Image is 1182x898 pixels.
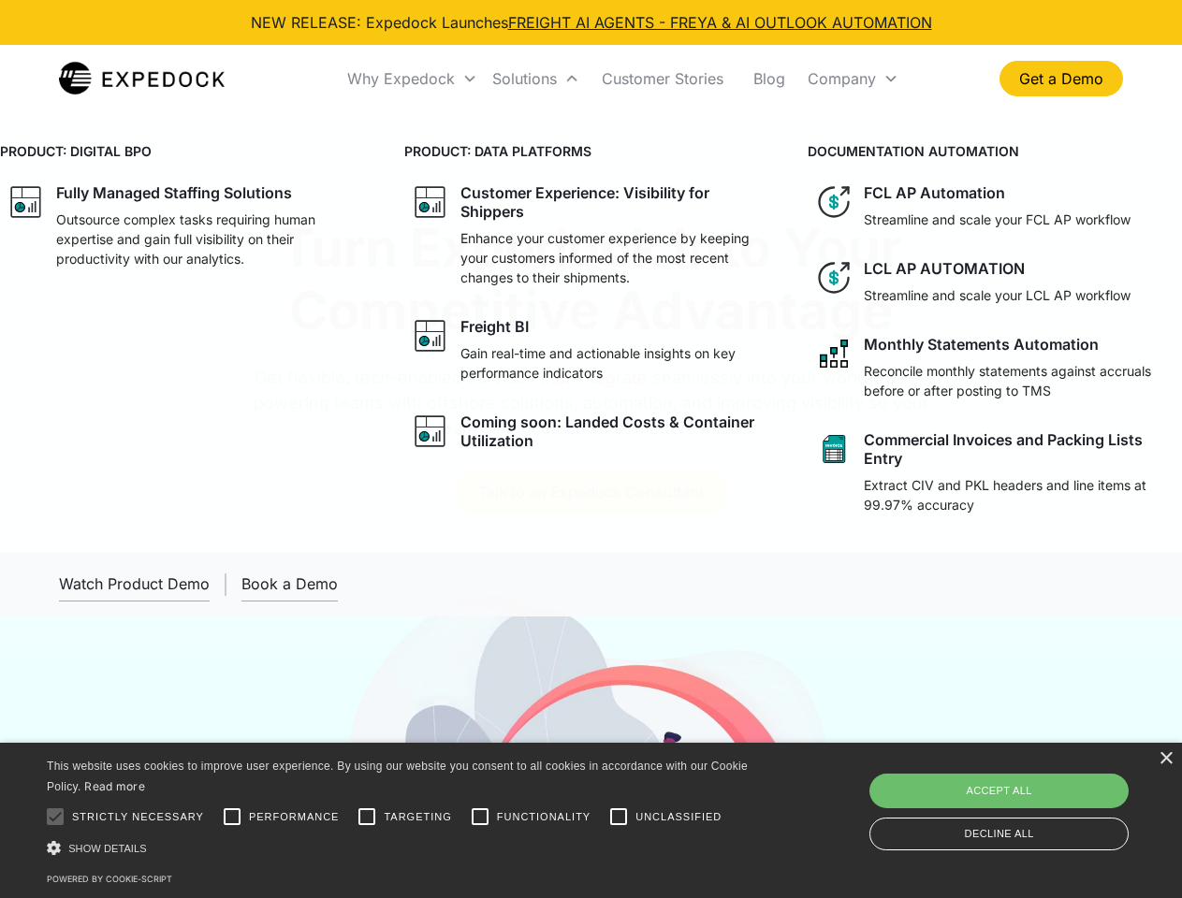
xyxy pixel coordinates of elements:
[59,60,225,97] a: home
[808,69,876,88] div: Company
[7,183,45,221] img: graph icon
[241,574,338,593] div: Book a Demo
[340,47,485,110] div: Why Expedock
[808,252,1182,312] a: dollar iconLCL AP AUTOMATIONStreamline and scale your LCL AP workflow
[492,69,557,88] div: Solutions
[59,574,210,593] div: Watch Product Demo
[870,696,1182,898] iframe: Chat Widget
[84,779,145,793] a: Read more
[249,809,340,825] span: Performance
[59,567,210,601] a: open lightbox
[1000,61,1123,96] a: Get a Demo
[460,228,771,287] p: Enhance your customer experience by keeping your customers informed of the most recent changes to...
[404,141,779,161] h4: PRODUCT: DATA PLATFORMS
[485,47,587,110] div: Solutions
[864,361,1175,400] p: Reconcile monthly statements against accruals before or after posting to TMS
[404,176,779,295] a: graph iconCustomer Experience: Visibility for ShippersEnhance your customer experience by keeping...
[508,13,932,32] a: FREIGHT AI AGENTS - FREYA & AI OUTLOOK AUTOMATION
[815,259,853,297] img: dollar icon
[864,259,1025,278] div: LCL AP AUTOMATION
[815,430,853,468] img: sheet icon
[412,413,449,450] img: graph icon
[72,809,204,825] span: Strictly necessary
[251,11,932,34] div: NEW RELEASE: Expedock Launches
[815,183,853,221] img: dollar icon
[864,335,1099,354] div: Monthly Statements Automation
[815,335,853,372] img: network like icon
[587,47,738,110] a: Customer Stories
[412,317,449,355] img: graph icon
[384,809,451,825] span: Targeting
[738,47,800,110] a: Blog
[864,475,1175,514] p: Extract CIV and PKL headers and line items at 99.97% accuracy
[56,183,292,202] div: Fully Managed Staffing Solutions
[808,423,1182,522] a: sheet iconCommercial Invoices and Packing Lists EntryExtract CIV and PKL headers and line items a...
[47,760,748,794] span: This website uses cookies to improve user experience. By using our website you consent to all coo...
[635,809,722,825] span: Unclassified
[412,183,449,221] img: graph icon
[864,183,1005,202] div: FCL AP Automation
[68,843,147,854] span: Show details
[808,176,1182,237] a: dollar iconFCL AP AutomationStreamline and scale your FCL AP workflow
[864,430,1175,468] div: Commercial Invoices and Packing Lists Entry
[808,327,1182,408] a: network like iconMonthly Statements AutomationReconcile monthly statements against accruals befor...
[59,60,225,97] img: Expedock Logo
[460,183,771,221] div: Customer Experience: Visibility for Shippers
[864,210,1131,229] p: Streamline and scale your FCL AP workflow
[800,47,906,110] div: Company
[56,210,367,268] p: Outsource complex tasks requiring human expertise and gain full visibility on their productivity ...
[864,285,1131,305] p: Streamline and scale your LCL AP workflow
[460,343,771,383] p: Gain real-time and actionable insights on key performance indicators
[47,838,754,858] div: Show details
[460,317,529,336] div: Freight BI
[808,141,1182,161] h4: DOCUMENTATION AUTOMATION
[404,405,779,457] a: graph iconComing soon: Landed Costs & Container Utilization
[497,809,591,825] span: Functionality
[241,567,338,601] a: Book a Demo
[404,310,779,390] a: graph iconFreight BIGain real-time and actionable insights on key performance indicators
[460,413,771,450] div: Coming soon: Landed Costs & Container Utilization
[47,874,172,884] a: Powered by cookie-script
[347,69,455,88] div: Why Expedock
